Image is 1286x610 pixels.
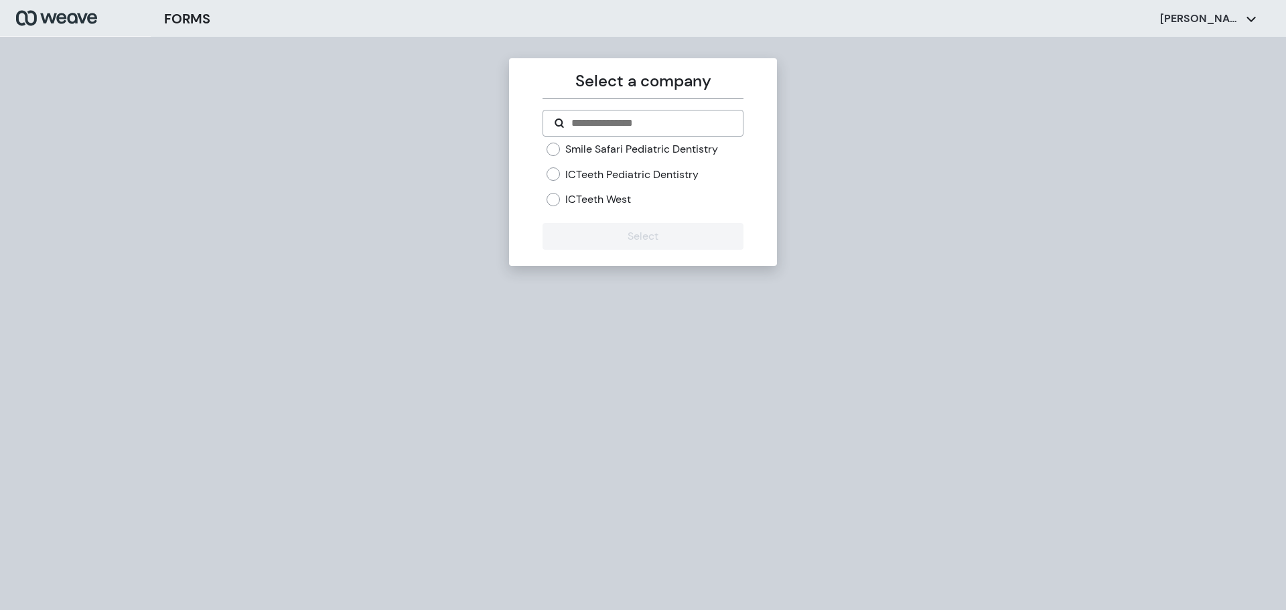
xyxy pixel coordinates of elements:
button: Select [543,223,743,250]
input: Search [570,115,731,131]
p: [PERSON_NAME] [1160,11,1240,26]
label: ICTeeth West [565,192,631,207]
label: Smile Safari Pediatric Dentistry [565,142,718,157]
h3: FORMS [164,9,210,29]
label: ICTeeth Pediatric Dentistry [565,167,699,182]
p: Select a company [543,69,743,93]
